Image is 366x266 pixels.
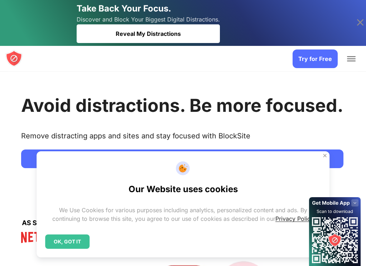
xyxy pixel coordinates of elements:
[347,56,356,61] button: Toggle Menu
[293,49,338,68] a: Try for Free
[45,206,321,223] p: We Use Cookies for various purposes including analytics, personalized content and ads. By continu...
[5,50,23,67] img: blocksite logo
[21,95,343,116] h1: Avoid distractions. Be more focused.
[45,234,90,249] div: OK, GOT IT
[21,132,250,146] text: Remove distracting apps and sites and stay focused with BlockSite
[320,151,329,160] button: Close
[77,14,220,25] span: Discover and Block Your Biggest Digital Distractions.
[77,3,171,14] span: Take Back Your Focus.
[5,50,23,68] a: blocksite logo
[322,153,328,158] img: Close
[77,24,220,43] div: Reveal My Distractions
[21,149,343,168] a: Try for Free
[129,184,238,194] h2: Our Website uses cookies
[275,215,314,222] a: Privacy Policy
